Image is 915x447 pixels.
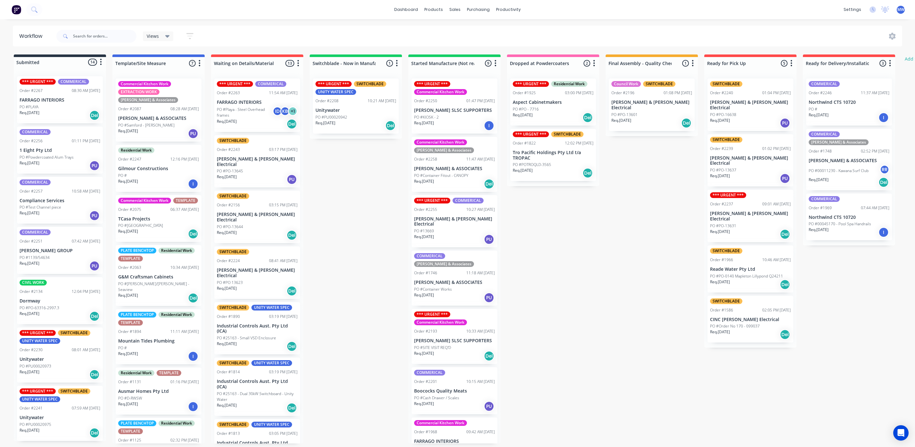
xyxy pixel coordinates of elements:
[89,211,100,221] div: PU
[780,118,790,128] div: PU
[20,298,100,304] p: Dormway
[466,379,495,385] div: 10:15 AM [DATE]
[414,139,467,145] div: Commercial Kitchen Work
[710,167,736,173] p: PO #PO-13637
[118,81,171,87] div: Commercial Kitchen Work
[269,90,298,96] div: 11:54 AM [DATE]
[762,146,791,152] div: 01:02 PM [DATE]
[368,98,396,104] div: 10:21 AM [DATE]
[89,369,100,380] div: Del
[217,193,249,199] div: SWITCHBLADE
[20,204,61,210] p: PO #Test Channel piece
[315,114,347,120] p: PO #PU00020942
[466,270,495,276] div: 11:18 AM [DATE]
[217,360,249,366] div: SWITCHBLADE
[116,195,201,242] div: Commercial Kitchen WorkTEMPLATEOrder #207506:37 AM [DATE]TCasa ProjectsPO #[GEOGRAPHIC_DATA]Req.[...
[762,307,791,313] div: 02:05 PM [DATE]
[453,198,484,203] div: COMMERICAL
[217,268,298,278] p: [PERSON_NAME] & [PERSON_NAME] Electrical
[707,79,793,131] div: SWITCHBLADEOrder #224001:04 PM [DATE][PERSON_NAME] & [PERSON_NAME] ElectricalPO #PO-16638Req.[DAT...
[72,138,100,144] div: 01:11 PM [DATE]
[809,139,869,145] div: [PERSON_NAME] & Associates
[269,147,298,153] div: 03:17 PM [DATE]
[20,160,39,166] p: Req. [DATE]
[861,205,889,211] div: 07:44 AM [DATE]
[762,201,791,207] div: 09:01 AM [DATE]
[118,89,159,95] div: EXTRACTION WORK
[315,89,356,95] div: UNITY WATER SPEC
[414,370,445,376] div: COMMERICAL
[20,88,43,94] div: Order #2267
[118,173,127,178] p: PO #
[878,112,889,123] div: I
[681,118,691,128] div: Del
[118,116,199,121] p: [PERSON_NAME] & ASSOCIATES
[809,215,889,220] p: Northwind CTS 10720
[707,245,793,293] div: SWITCHBLADEOrder #196610:46 AM [DATE]Reade Water Pty LtdPO #PO-0140 Mapleton Lillypond Q24211Req....
[251,305,292,310] div: UNITY WATER SPEC
[710,273,783,279] p: PO #PO-0140 Mapleton Lillypond Q24211
[269,314,298,319] div: 03:19 PM [DATE]
[414,166,495,171] p: [PERSON_NAME] & ASSOCIATES
[288,106,298,116] div: + 1
[414,120,434,126] p: Req. [DATE]
[214,358,300,416] div: SWITCHBLADEUNITY WATER SPECOrder #181403:19 PM [DATE]Industrial Controls Aust. Pty Ltd (ICA)PO #2...
[414,379,437,385] div: Order #2201
[710,329,730,335] p: Req. [DATE]
[20,229,51,235] div: COMMERICAL
[20,188,43,194] div: Order #2257
[17,227,103,274] div: COMMERICALOrder #225107:42 AM [DATE][PERSON_NAME] GROUPPO #1139/54634Req.[DATE]PU
[710,279,730,285] p: Req. [DATE]
[217,249,249,255] div: SWITCHBLADE
[20,129,51,135] div: COMMERICAL
[611,118,631,123] p: Req. [DATE]
[20,311,39,317] p: Req. [DATE]
[414,338,495,344] p: [PERSON_NAME] SLSC SUPPORTERS
[414,351,434,356] p: Req. [DATE]
[217,138,249,144] div: SWITCHBLADE
[89,311,100,321] div: Del
[710,100,791,111] p: [PERSON_NAME] & [PERSON_NAME] Electrical
[412,251,497,306] div: COMMERICAL[PERSON_NAME] & AssociatesOrder #174611:18 AM [DATE][PERSON_NAME] & ASSOCIATESPO #Conta...
[412,195,497,248] div: *** URGENT ***COMMERICALOrder #225510:27 AM [DATE][PERSON_NAME] & [PERSON_NAME] ElectricalPO #136...
[118,248,156,253] div: PLATE BENCHTOP
[414,292,434,298] p: Req. [DATE]
[118,338,199,344] p: Mountain Tides Plumbing
[20,363,51,369] p: PO #PU00020973
[17,327,103,383] div: *** URGENT ***SWITCHBLADEUNITY WATER SPECOrder #223008:01 AM [DATE]UnitywaterPO #PU00020973Req.[D...
[17,277,103,324] div: CIVIL WORKOrder #213412:04 PM [DATE]DormwayPO #PO-63316-2997.3Req.[DATE]Del
[118,207,141,212] div: Order #2075
[20,261,39,266] p: Req. [DATE]
[414,89,467,95] div: Commercial Kitchen Work
[116,79,201,142] div: Commercial Kitchen WorkEXTRACTION WORK[PERSON_NAME] & AssociatesOrder #208708:28 AM [DATE][PERSON...
[118,216,199,222] p: TCasa Projects
[315,120,335,126] p: Req. [DATE]
[118,379,141,385] div: Order #1131
[583,168,593,178] div: Del
[414,98,437,104] div: Order #2250
[255,81,286,87] div: COMMERICAL
[188,179,198,189] div: I
[217,286,237,291] p: Req. [DATE]
[611,112,638,118] p: PO #PO-13601
[664,90,692,96] div: 01:08 PM [DATE]
[315,108,396,113] p: Unitywater
[217,379,298,390] p: Industrial Controls Aust. Pty Ltd (ICA)
[118,97,178,103] div: [PERSON_NAME] & Associates
[17,127,103,174] div: COMMERICALOrder #225601:11 PM [DATE]1 Eight Pty LtdPO #Powdercoated Alum TraysReq.[DATE]PU
[217,369,240,375] div: Order #1814
[710,323,760,329] p: PO #Order No 170 - 099037
[611,81,641,87] div: Council Work
[412,309,497,364] div: *** URGENT ***Commercial Kitchen WorkOrder #219310:33 AM [DATE][PERSON_NAME] SLSC SUPPORTERSPO #S...
[217,174,237,180] p: Req. [DATE]
[20,369,39,375] p: Req. [DATE]
[762,90,791,96] div: 01:04 PM [DATE]
[20,357,100,362] p: Unitywater
[861,90,889,96] div: 11:37 AM [DATE]
[809,205,832,211] div: Order #1969
[710,118,730,123] p: Req. [DATE]
[513,100,593,105] p: Aspect Cabinetmakers
[414,216,495,227] p: [PERSON_NAME] & [PERSON_NAME] Electrical
[147,33,159,39] span: Views
[217,224,243,230] p: PO #PO-13644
